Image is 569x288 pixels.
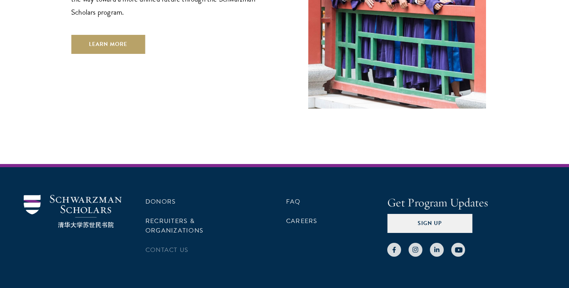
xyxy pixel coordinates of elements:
a: Recruiters & Organizations [145,216,203,235]
button: Sign Up [387,214,472,233]
a: Learn More [71,34,145,53]
a: Donors [145,197,176,206]
a: Careers [286,216,318,226]
h4: Get Program Updates [387,195,545,211]
a: FAQ [286,197,301,206]
img: Schwarzman Scholars [24,195,122,228]
a: Contact Us [145,245,188,255]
